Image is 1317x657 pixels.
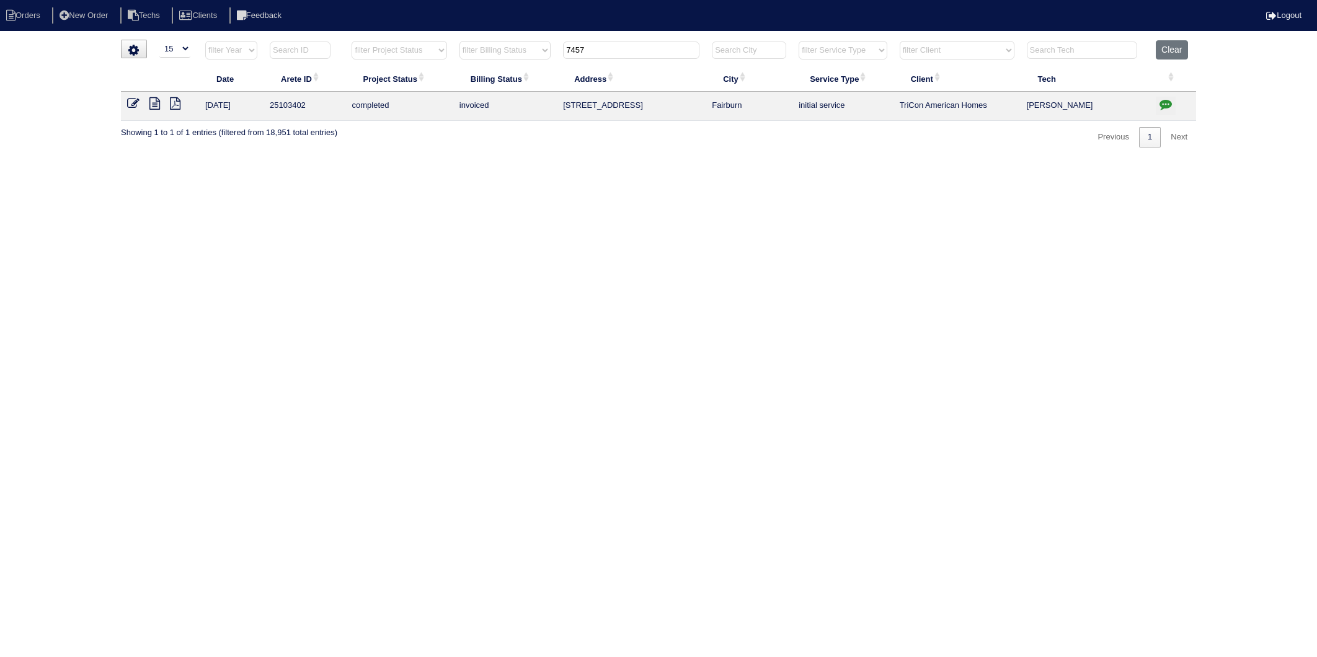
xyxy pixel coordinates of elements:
li: Clients [172,7,227,24]
td: [STREET_ADDRESS] [557,92,706,121]
th: Tech [1021,66,1150,92]
a: Logout [1266,11,1301,20]
th: Arete ID: activate to sort column ascending [264,66,345,92]
li: New Order [52,7,118,24]
input: Search Tech [1027,42,1137,59]
li: Feedback [229,7,291,24]
button: Clear [1156,40,1187,60]
th: Billing Status: activate to sort column ascending [453,66,557,92]
input: Search ID [270,42,330,59]
input: Search Address [563,42,699,59]
a: Next [1162,127,1196,148]
th: Address: activate to sort column ascending [557,66,706,92]
td: TriCon American Homes [894,92,1021,121]
td: invoiced [453,92,557,121]
td: initial service [792,92,893,121]
li: Techs [120,7,170,24]
th: Date [199,66,264,92]
td: [PERSON_NAME] [1021,92,1150,121]
a: Previous [1089,127,1138,148]
a: New Order [52,11,118,20]
th: Service Type: activate to sort column ascending [792,66,893,92]
th: : activate to sort column ascending [1150,66,1196,92]
a: Techs [120,11,170,20]
td: completed [345,92,453,121]
a: 1 [1139,127,1161,148]
th: Client: activate to sort column ascending [894,66,1021,92]
th: Project Status: activate to sort column ascending [345,66,453,92]
th: City: activate to sort column ascending [706,66,792,92]
div: Showing 1 to 1 of 1 entries (filtered from 18,951 total entries) [121,121,337,138]
td: 25103402 [264,92,345,121]
a: Clients [172,11,227,20]
input: Search City [712,42,786,59]
td: Fairburn [706,92,792,121]
td: [DATE] [199,92,264,121]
